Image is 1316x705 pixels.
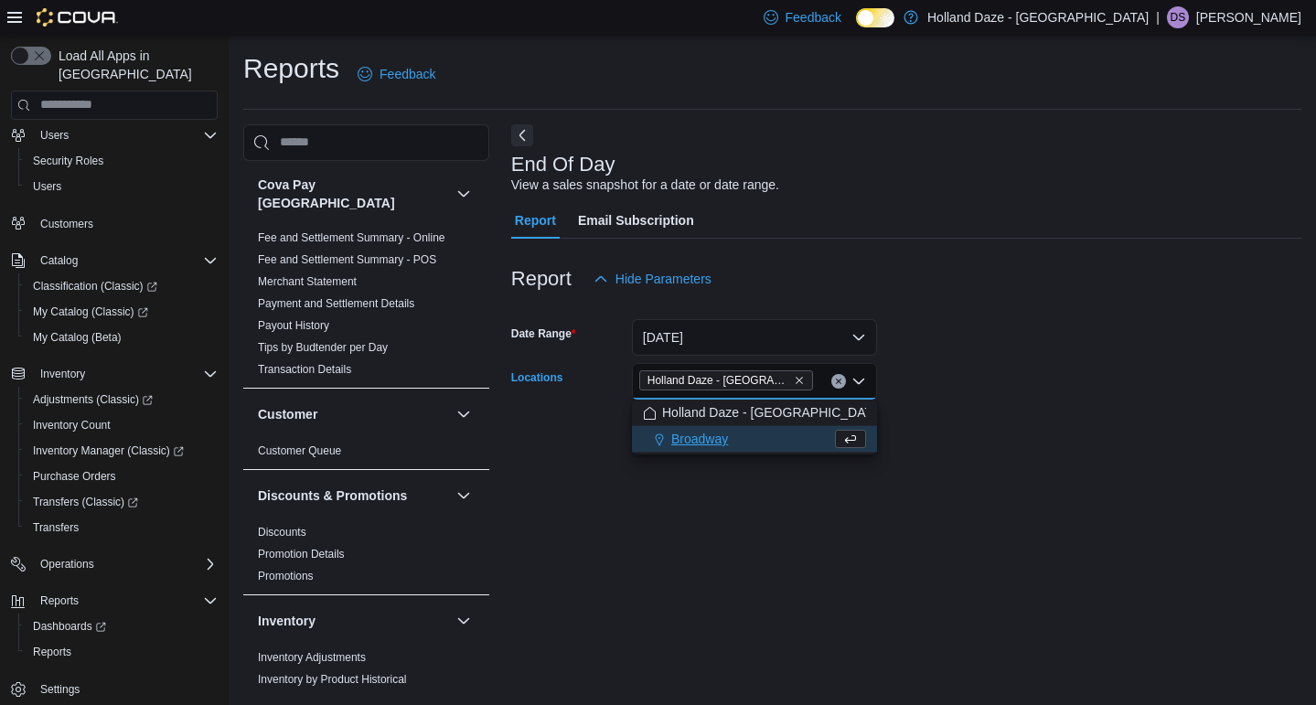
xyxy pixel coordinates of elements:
a: Inventory Count [26,414,118,436]
span: DS [1171,6,1186,28]
button: Purchase Orders [18,464,225,489]
span: Load All Apps in [GEOGRAPHIC_DATA] [51,47,218,83]
span: Catalog [33,250,218,272]
button: Inventory [258,612,449,630]
span: Transaction Details [258,362,351,377]
a: Adjustments (Classic) [18,387,225,412]
button: Users [4,123,225,148]
span: Payment and Settlement Details [258,296,414,311]
a: Transfers (Classic) [18,489,225,515]
button: My Catalog (Beta) [18,325,225,350]
span: Transfers [26,517,218,539]
button: Remove Holland Daze - Orangeville from selection in this group [794,375,805,386]
button: Users [18,174,225,199]
span: Adjustments (Classic) [33,392,153,407]
span: My Catalog (Classic) [33,304,148,319]
button: Transfers [18,515,225,540]
span: Classification (Classic) [26,275,218,297]
button: Clear input [831,374,846,389]
h3: Discounts & Promotions [258,486,407,505]
span: Holland Daze - [GEOGRAPHIC_DATA] [647,371,790,390]
a: Feedback [350,56,443,92]
a: Purchase Orders [26,465,123,487]
span: Inventory Manager (Classic) [26,440,218,462]
span: Discounts [258,525,306,539]
button: Operations [4,551,225,577]
span: Settings [33,678,218,700]
button: Cova Pay [GEOGRAPHIC_DATA] [453,183,475,205]
div: Cova Pay [GEOGRAPHIC_DATA] [243,227,489,388]
span: Fee and Settlement Summary - POS [258,252,436,267]
span: Broadway [671,430,728,448]
a: Settings [33,678,87,700]
span: Security Roles [26,150,218,172]
button: Inventory [4,361,225,387]
a: Transfers (Classic) [26,491,145,513]
button: Next [511,124,533,146]
span: Holland Daze - [GEOGRAPHIC_DATA] [662,403,883,422]
span: Purchase Orders [26,465,218,487]
h3: Inventory [258,612,316,630]
span: My Catalog (Beta) [33,330,122,345]
span: Inventory Adjustments [258,650,366,665]
a: Inventory Manager (Classic) [18,438,225,464]
div: Choose from the following options [632,400,877,453]
a: Security Roles [26,150,111,172]
button: Holland Daze - [GEOGRAPHIC_DATA] [632,400,877,426]
a: Customer Queue [258,444,341,457]
button: Inventory [453,610,475,632]
div: DAWAR SHUKOOR [1167,6,1189,28]
span: Classification (Classic) [33,279,157,294]
button: Reports [33,590,86,612]
h1: Reports [243,50,339,87]
h3: End Of Day [511,154,615,176]
a: Fee and Settlement Summary - POS [258,253,436,266]
span: Promotion Details [258,547,345,561]
button: Customer [453,403,475,425]
button: Operations [33,553,102,575]
p: | [1156,6,1160,28]
span: Dark Mode [856,27,857,28]
p: [PERSON_NAME] [1196,6,1301,28]
span: Reports [33,645,71,659]
span: My Catalog (Classic) [26,301,218,323]
span: Users [33,179,61,194]
button: Reports [4,588,225,614]
span: Transfers [33,520,79,535]
span: Feedback [786,8,841,27]
input: Dark Mode [856,8,894,27]
span: Inventory by Product Historical [258,672,407,687]
span: Users [26,176,218,198]
span: Payout History [258,318,329,333]
span: Inventory Manager (Classic) [33,443,184,458]
a: My Catalog (Classic) [18,299,225,325]
a: Customers [33,213,101,235]
a: Users [26,176,69,198]
img: Cova [37,8,118,27]
div: View a sales snapshot for a date or date range. [511,176,779,195]
button: Broadway [632,426,877,453]
a: Tips by Budtender per Day [258,341,388,354]
a: Classification (Classic) [18,273,225,299]
span: Settings [40,682,80,697]
span: Dashboards [33,619,106,634]
span: Tips by Budtender per Day [258,340,388,355]
span: Reports [26,641,218,663]
a: Inventory Adjustments [258,651,366,664]
a: Merchant Statement [258,275,357,288]
button: Cova Pay [GEOGRAPHIC_DATA] [258,176,449,212]
button: [DATE] [632,319,877,356]
span: Customers [40,217,93,231]
span: Inventory Count [26,414,218,436]
span: Email Subscription [578,202,694,239]
h3: Report [511,268,572,290]
span: Transfers (Classic) [26,491,218,513]
button: Inventory Count [18,412,225,438]
p: Holland Daze - [GEOGRAPHIC_DATA] [927,6,1149,28]
a: Fee and Settlement Summary - Online [258,231,445,244]
button: Inventory [33,363,92,385]
a: Dashboards [26,615,113,637]
div: Discounts & Promotions [243,521,489,594]
span: Users [40,128,69,143]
